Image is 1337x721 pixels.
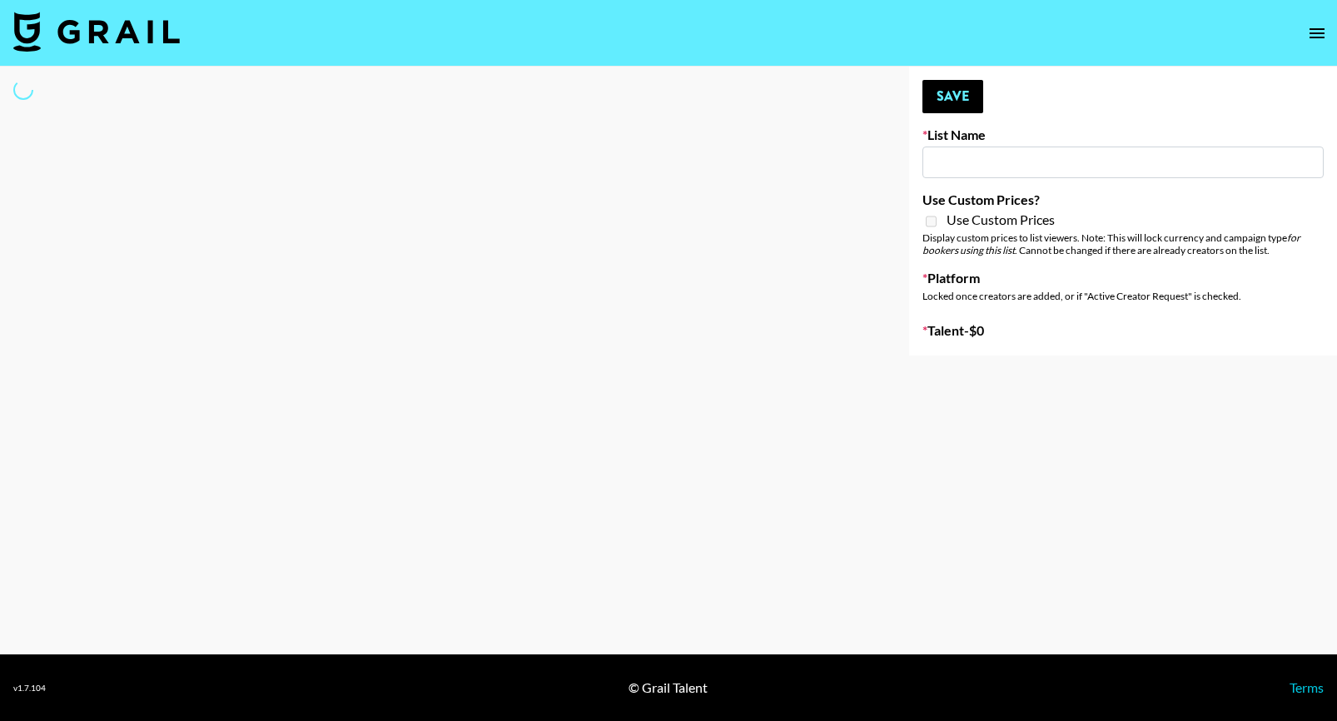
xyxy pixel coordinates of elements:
[13,12,180,52] img: Grail Talent
[922,191,1324,208] label: Use Custom Prices?
[1300,17,1334,50] button: open drawer
[1290,679,1324,695] a: Terms
[922,127,1324,143] label: List Name
[922,231,1324,256] div: Display custom prices to list viewers. Note: This will lock currency and campaign type . Cannot b...
[922,322,1324,339] label: Talent - $ 0
[629,679,708,696] div: © Grail Talent
[922,270,1324,286] label: Platform
[13,683,46,694] div: v 1.7.104
[922,80,983,113] button: Save
[922,290,1324,302] div: Locked once creators are added, or if "Active Creator Request" is checked.
[922,231,1300,256] em: for bookers using this list
[947,211,1055,228] span: Use Custom Prices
